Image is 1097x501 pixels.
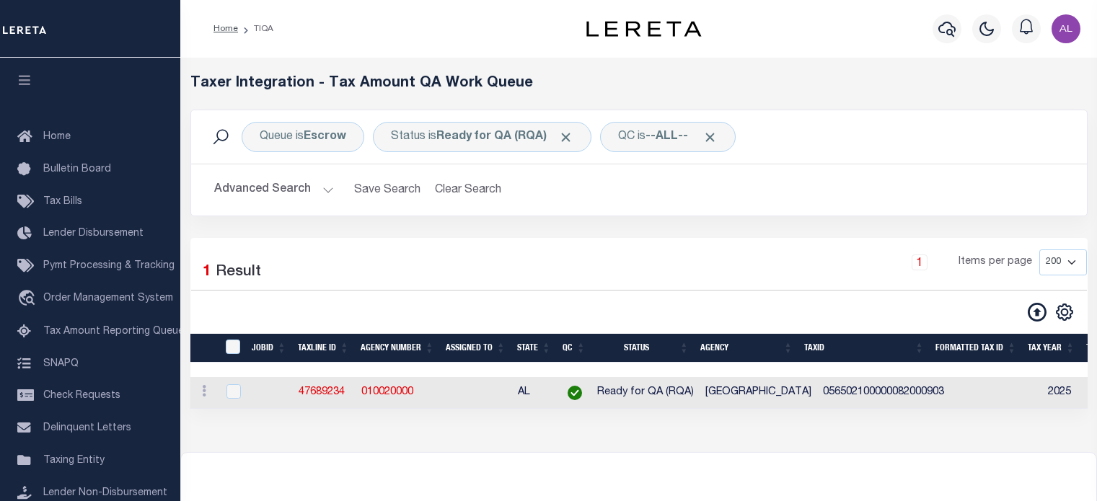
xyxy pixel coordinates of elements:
span: Bulletin Board [43,164,111,174]
span: Ready for QA (RQA) [597,387,694,397]
a: 1 [912,254,928,270]
div: Status is [373,122,591,152]
div: QC is [600,122,736,152]
th: TaxID: activate to sort column ascending [798,334,930,363]
span: Home [43,132,71,142]
th: Agency Number: activate to sort column ascending [355,334,440,363]
span: Tax Bills [43,197,82,207]
span: Click to Remove [702,130,718,145]
span: Pymt Processing & Tracking [43,261,175,271]
th: JobID: activate to sort column ascending [246,334,292,363]
b: Escrow [304,131,346,143]
li: TIQA [238,22,273,35]
td: [GEOGRAPHIC_DATA] [700,377,817,409]
a: 47689234 [299,387,345,397]
img: logo-dark.svg [586,21,702,37]
label: Result [216,261,261,284]
img: svg+xml;base64,PHN2ZyB4bWxucz0iaHR0cDovL3d3dy53My5vcmcvMjAwMC9zdmciIHBvaW50ZXItZXZlbnRzPSJub25lIi... [1052,14,1080,43]
th: TaxID [216,334,246,363]
th: QC: activate to sort column ascending [557,334,591,363]
th: Status: activate to sort column ascending [591,334,695,363]
span: Lender Non-Disbursement [43,488,167,498]
span: Tax Amount Reporting Queue [43,327,184,337]
span: Click to Remove [558,130,573,145]
h5: Taxer Integration - Tax Amount QA Work Queue [190,75,1088,92]
b: --ALL-- [646,131,688,143]
button: Save Search [345,176,429,204]
th: TaxLine ID: activate to sort column ascending [292,334,355,363]
span: Taxing Entity [43,456,105,466]
th: Assigned To: activate to sort column ascending [440,334,511,363]
th: Tax Year: activate to sort column ascending [1022,334,1080,363]
div: Queue is [242,122,364,152]
th: State: activate to sort column ascending [511,334,557,363]
a: 010020000 [361,387,413,397]
span: Check Requests [43,391,120,401]
td: 056502100000082000903 [817,377,950,409]
i: travel_explore [17,290,40,309]
td: AL [512,377,558,409]
button: Clear Search [429,176,508,204]
button: Advanced Search [214,176,334,204]
span: 1 [203,265,211,280]
th: Agency: activate to sort column ascending [695,334,798,363]
span: Lender Disbursement [43,229,144,239]
a: Home [213,25,238,33]
th: Formatted Tax ID: activate to sort column ascending [930,334,1022,363]
span: SNAPQ [43,358,79,368]
span: Order Management System [43,293,173,303]
img: check-icon-green.svg [568,386,582,400]
b: Ready for QA (RQA) [436,131,573,143]
span: Items per page [959,254,1032,270]
span: Delinquent Letters [43,423,131,433]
